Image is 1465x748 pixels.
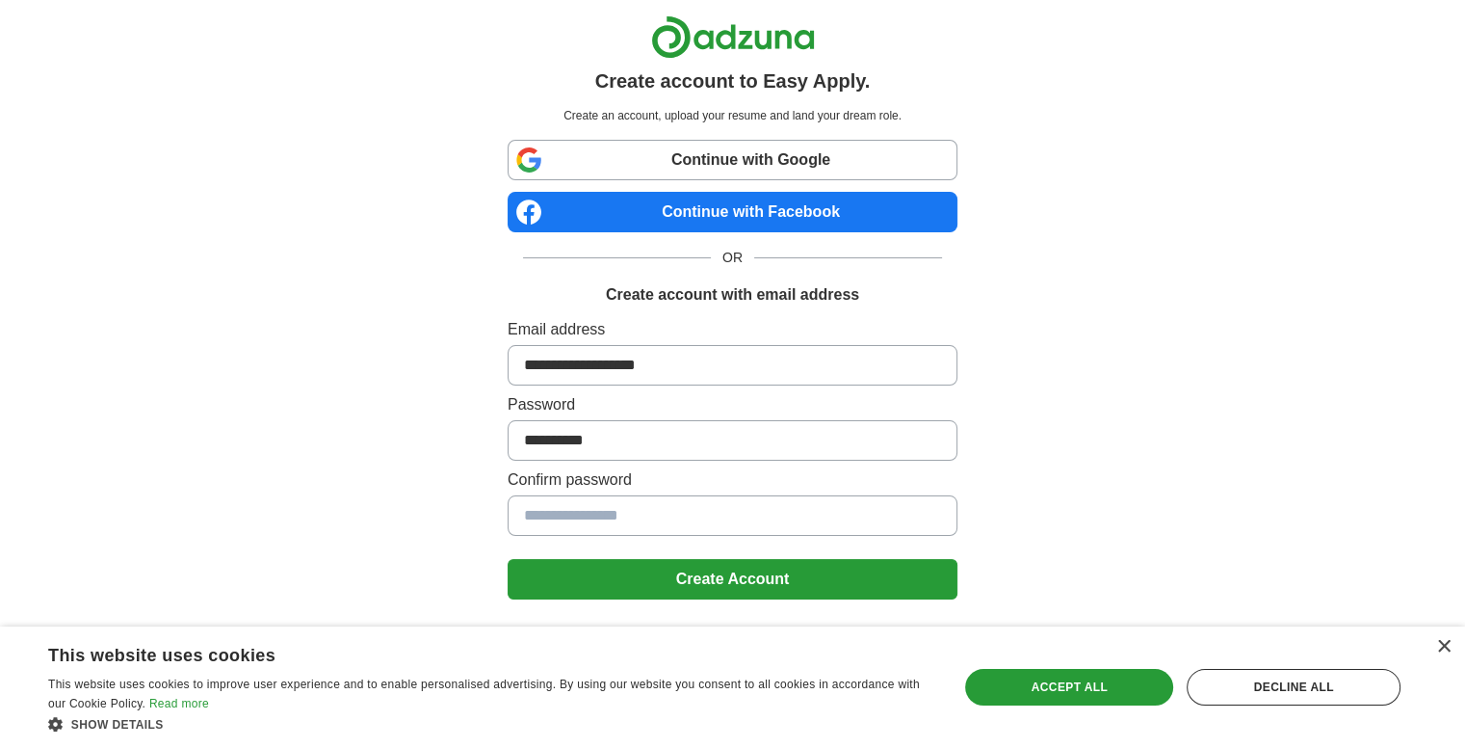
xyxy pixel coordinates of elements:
span: This website uses cookies to improve user experience and to enable personalised advertising. By u... [48,678,920,710]
div: Decline all [1187,669,1400,706]
label: Confirm password [508,468,957,492]
label: Password [508,393,957,416]
a: Continue with Google [508,140,957,180]
h1: Create account to Easy Apply. [595,67,871,95]
div: This website uses cookies [48,638,883,667]
a: Read more, opens a new window [149,697,209,710]
div: Close [1436,640,1451,654]
a: Continue with Facebook [508,192,957,232]
div: Show details [48,714,931,734]
span: OR [711,248,754,268]
div: Accept all [965,669,1173,706]
h1: Create account with email address [606,283,859,307]
p: Create an account, upload your resume and land your dream role. [511,107,954,124]
span: Show details [71,718,164,732]
button: Create Account [508,559,957,600]
img: Adzuna logo [651,15,815,59]
label: Email address [508,318,957,341]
